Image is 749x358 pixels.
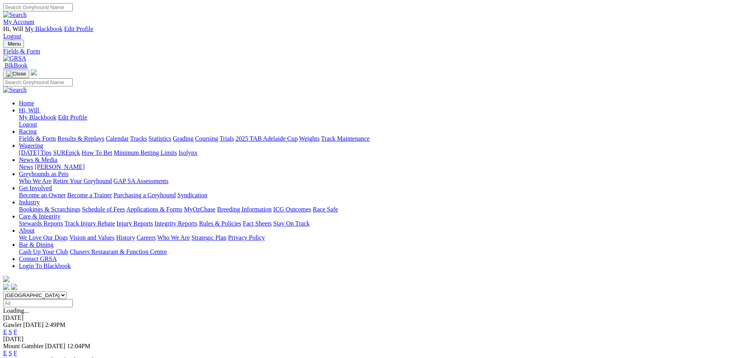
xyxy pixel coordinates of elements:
[3,336,746,343] div: [DATE]
[19,128,37,135] a: Racing
[19,121,37,128] a: Logout
[45,343,66,349] span: [DATE]
[19,107,39,114] span: Hi, Will
[3,26,746,40] div: My Account
[184,206,215,213] a: MyOzChase
[67,343,90,349] span: 12:04PM
[3,343,44,349] span: Mount Gambier
[19,163,33,170] a: News
[273,220,309,227] a: Stay On Track
[3,299,73,307] input: Select date
[3,48,746,55] a: Fields & Form
[19,220,746,227] div: Care & Integrity
[53,178,112,184] a: Retire Your Greyhound
[177,192,207,198] a: Syndication
[45,321,66,328] span: 2:49PM
[19,163,746,171] div: News & Media
[173,135,193,142] a: Grading
[19,241,53,248] a: Bar & Dining
[11,284,17,290] img: twitter.svg
[19,135,746,142] div: Racing
[3,321,22,328] span: Gawler
[219,135,234,142] a: Trials
[3,18,35,25] a: My Account
[19,206,80,213] a: Bookings & Scratchings
[14,350,17,356] a: F
[19,192,66,198] a: Become an Owner
[299,135,320,142] a: Weights
[19,248,68,255] a: Cash Up Your Club
[191,234,226,241] a: Strategic Plan
[155,220,197,227] a: Integrity Reports
[19,114,57,121] a: My Blackbook
[199,220,241,227] a: Rules & Policies
[130,135,147,142] a: Tracks
[116,220,153,227] a: Injury Reports
[19,107,41,114] a: Hi, Will
[273,206,311,213] a: ICG Outcomes
[19,192,746,199] div: Get Involved
[19,255,57,262] a: Contact GRSA
[236,135,298,142] a: 2025 TAB Adelaide Cup
[114,192,176,198] a: Purchasing a Greyhound
[3,55,26,62] img: GRSA
[19,248,746,255] div: Bar & Dining
[14,329,17,335] a: F
[57,135,104,142] a: Results & Replays
[3,86,27,94] img: Search
[3,307,29,314] span: Loading...
[313,206,338,213] a: Race Safe
[3,350,7,356] a: E
[19,171,68,177] a: Greyhounds as Pets
[19,178,52,184] a: Who We Are
[3,70,29,78] button: Toggle navigation
[114,178,169,184] a: GAP SA Assessments
[35,163,85,170] a: [PERSON_NAME]
[8,41,21,47] span: Menu
[19,156,57,163] a: News & Media
[19,149,746,156] div: Wagering
[70,248,167,255] a: Chasers Restaurant & Function Centre
[3,26,24,32] span: Hi, Will
[9,329,12,335] a: S
[116,234,135,241] a: History
[3,314,746,321] div: [DATE]
[19,220,63,227] a: Stewards Reports
[3,78,73,86] input: Search
[3,3,73,11] input: Search
[106,135,129,142] a: Calendar
[149,135,171,142] a: Statistics
[228,234,265,241] a: Privacy Policy
[19,206,746,213] div: Industry
[157,234,190,241] a: Who We Are
[114,149,177,156] a: Minimum Betting Limits
[67,192,112,198] a: Become a Trainer
[19,135,56,142] a: Fields & Form
[195,135,218,142] a: Coursing
[19,199,40,206] a: Industry
[69,234,114,241] a: Vision and Values
[3,40,24,48] button: Toggle navigation
[53,149,80,156] a: SUREpick
[19,213,61,220] a: Care & Integrity
[9,350,12,356] a: S
[19,234,68,241] a: We Love Our Dogs
[321,135,370,142] a: Track Maintenance
[25,26,63,32] a: My Blackbook
[136,234,156,241] a: Careers
[6,71,26,77] img: Close
[126,206,182,213] a: Applications & Forms
[179,149,197,156] a: Isolynx
[3,11,27,18] img: Search
[19,227,35,234] a: About
[19,114,746,128] div: Hi, Will
[19,142,43,149] a: Wagering
[19,100,34,106] a: Home
[23,321,44,328] span: [DATE]
[82,149,112,156] a: How To Bet
[58,114,87,121] a: Edit Profile
[19,263,71,269] a: Login To Blackbook
[3,329,7,335] a: E
[19,178,746,185] div: Greyhounds as Pets
[3,284,9,290] img: facebook.svg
